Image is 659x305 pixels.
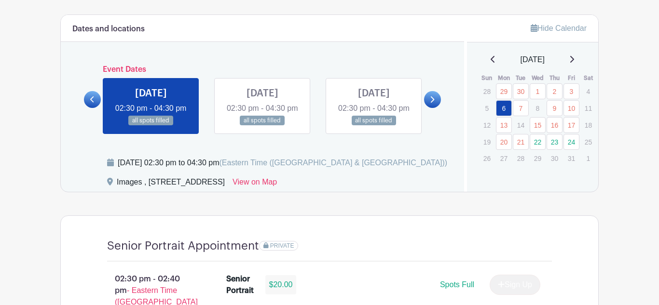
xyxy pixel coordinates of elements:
p: 4 [580,84,596,99]
p: 27 [496,151,512,166]
p: 12 [479,118,495,133]
th: Mon [495,73,512,83]
p: 11 [580,101,596,116]
p: 19 [479,134,495,149]
a: 16 [547,117,563,133]
a: 9 [547,100,563,116]
p: 28 [479,84,495,99]
span: [DATE] [521,54,545,66]
a: 6 [496,100,512,116]
p: 1 [580,151,596,166]
a: 24 [563,134,579,150]
th: Sun [479,73,495,83]
p: 8 [530,101,546,116]
p: 30 [547,151,563,166]
div: Senior Portrait [226,273,254,296]
p: 25 [580,134,596,149]
a: 15 [530,117,546,133]
p: 29 [530,151,546,166]
a: 22 [530,134,546,150]
div: $20.00 [265,275,297,294]
a: 1 [530,83,546,99]
a: 30 [513,83,529,99]
a: 13 [496,117,512,133]
a: Hide Calendar [531,24,587,32]
th: Sat [580,73,597,83]
a: 23 [547,134,563,150]
span: PRIVATE [270,242,294,249]
a: 10 [563,100,579,116]
th: Tue [512,73,529,83]
p: 18 [580,118,596,133]
a: View on Map [233,176,277,192]
a: 29 [496,83,512,99]
p: 5 [479,101,495,116]
span: Spots Full [440,280,474,289]
h6: Event Dates [101,65,424,74]
a: 20 [496,134,512,150]
h4: Senior Portrait Appointment [107,239,259,253]
a: 3 [563,83,579,99]
p: 26 [479,151,495,166]
th: Thu [546,73,563,83]
div: [DATE] 02:30 pm to 04:30 pm [118,157,447,169]
th: Fri [563,73,580,83]
a: 2 [547,83,563,99]
th: Wed [529,73,546,83]
a: 7 [513,100,529,116]
p: 28 [513,151,529,166]
p: 31 [563,151,579,166]
span: (Eastern Time ([GEOGRAPHIC_DATA] & [GEOGRAPHIC_DATA])) [219,159,447,167]
h6: Dates and locations [72,25,145,34]
p: 14 [513,118,529,133]
a: 21 [513,134,529,150]
a: 17 [563,117,579,133]
div: Images , [STREET_ADDRESS] [117,176,225,192]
